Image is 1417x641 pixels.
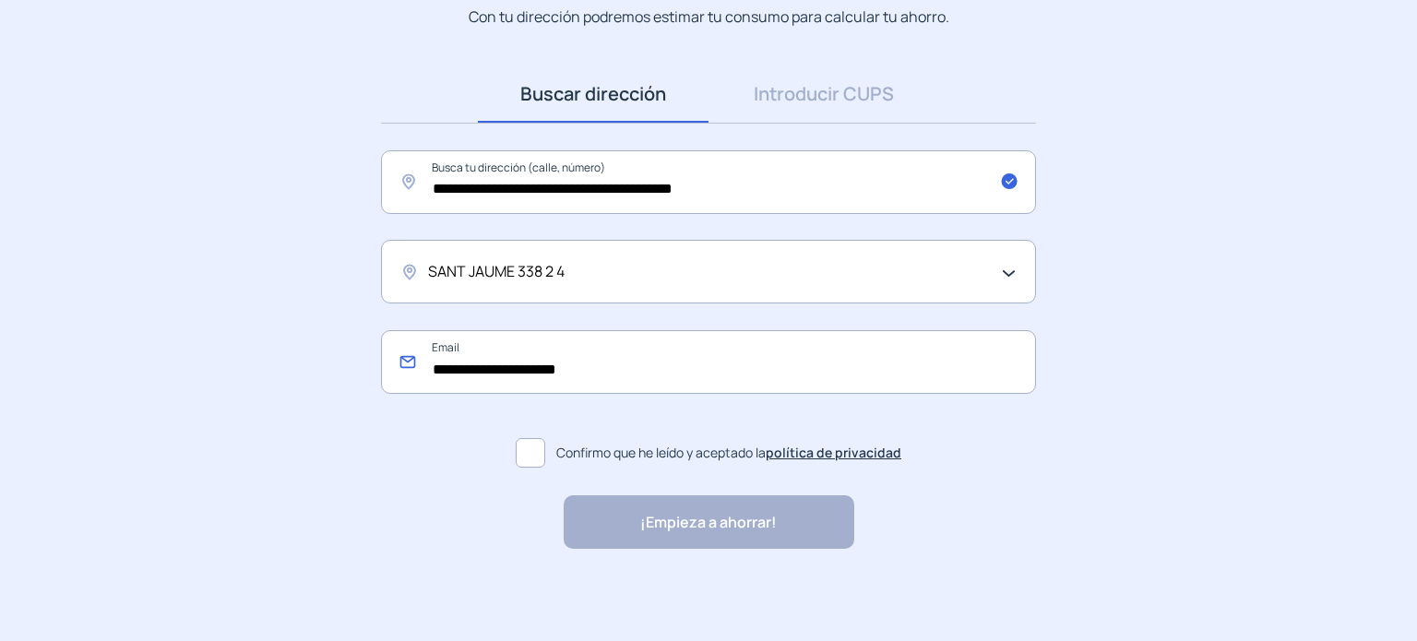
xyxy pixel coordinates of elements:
[556,443,901,463] span: Confirmo que he leído y aceptado la
[428,260,565,284] span: SANT JAUME 338 2 4
[766,444,901,461] a: política de privacidad
[469,6,949,29] p: Con tu dirección podremos estimar tu consumo para calcular tu ahorro.
[708,65,939,123] a: Introducir CUPS
[478,65,708,123] a: Buscar dirección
